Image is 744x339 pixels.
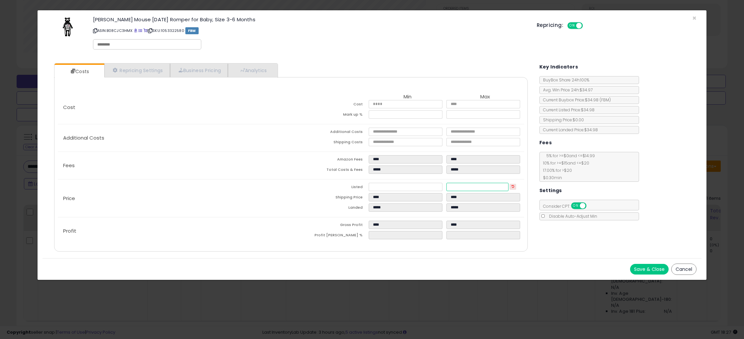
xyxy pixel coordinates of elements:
[540,203,595,209] span: Consider CPT:
[139,28,142,33] a: All offer listings
[143,28,147,33] a: Your listing only
[291,193,369,203] td: Shipping Price
[185,27,199,34] span: FBM
[539,63,578,71] h5: Key Indicators
[291,128,369,138] td: Additional Costs
[170,63,228,77] a: Business Pricing
[446,94,524,100] th: Max
[54,65,104,78] a: Costs
[630,264,669,275] button: Save & Close
[58,135,291,141] p: Additional Costs
[291,100,369,110] td: Cost
[93,17,527,22] h3: [PERSON_NAME] Mouse [DATE] Romper for Baby, Size 3-6 Months
[291,166,369,176] td: Total Costs & Fees
[540,97,611,103] span: Current Buybox Price:
[540,77,589,83] span: BuyBox Share 24h: 100%
[540,127,598,133] span: Current Landed Price: $34.98
[291,155,369,166] td: Amazon Fees
[600,97,611,103] span: ( FBM )
[585,203,596,209] span: OFF
[543,153,595,159] span: 5 % for >= $0 and <= $14.99
[585,97,611,103] span: $34.98
[291,203,369,214] td: Landed
[546,213,597,219] span: Disable Auto-Adjust Min
[134,28,138,33] a: BuyBox page
[539,186,562,195] h5: Settings
[540,160,589,166] span: 10 % for >= $15 and <= $20
[58,163,291,168] p: Fees
[582,23,593,29] span: OFF
[291,183,369,193] td: Listed
[93,25,527,36] p: ASIN: B08CJC3HMX | SKU: 1053322580
[692,13,697,23] span: ×
[104,63,170,77] a: Repricing Settings
[291,231,369,241] td: Profit [PERSON_NAME] %
[291,138,369,148] td: Shipping Costs
[671,264,697,275] button: Cancel
[58,228,291,234] p: Profit
[537,23,563,28] h5: Repricing:
[228,63,277,77] a: Analytics
[291,110,369,121] td: Mark up %
[540,175,562,180] span: $0.30 min
[572,203,580,209] span: ON
[540,117,584,123] span: Shipping Price: $0.00
[540,87,593,93] span: Avg. Win Price 24h: $34.97
[58,196,291,201] p: Price
[568,23,576,29] span: ON
[369,94,446,100] th: Min
[291,221,369,231] td: Gross Profit
[539,139,552,147] h5: Fees
[58,17,78,37] img: 41Zl6-PdqXL._SL60_.jpg
[540,107,595,113] span: Current Listed Price: $34.98
[58,105,291,110] p: Cost
[540,168,572,173] span: 17.00 % for > $20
